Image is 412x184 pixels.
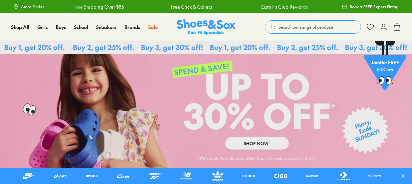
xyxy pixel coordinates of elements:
[96,24,116,30] span: Sneakers
[261,3,312,10] a: Free Shipping Over $85
[177,19,236,35] a: Shoes & Sox
[80,3,121,10] a: Free Click & Collect
[56,24,66,31] a: Boys
[148,24,158,30] span: Sale
[124,24,140,30] span: Brands
[148,24,158,31] a: Sale
[37,24,48,30] span: Girls
[74,24,88,31] a: School
[96,24,116,31] a: Sneakers
[177,19,236,35] img: SNS_Logo_Responsive.svg
[342,1,399,13] a: Book a FREE Expert Fitting
[279,24,334,30] span: Search our range of products
[124,24,140,31] a: Brands
[350,4,399,10] span: Book a FREE Expert Fitting
[364,55,406,79] p: the FREE Fit Club
[56,24,66,30] span: Boys
[371,60,380,67] span: Join
[74,24,88,30] span: School
[170,3,217,10] a: Earn Fit Club Rewards
[364,40,406,94] a: Jointhe FREE Fit Club
[21,4,44,10] span: Store Finder
[11,24,29,30] span: Shop All
[265,20,361,34] button: Search our range of products
[13,1,44,13] a: Store Finder
[37,24,48,31] a: Girls
[11,24,29,31] a: Shop All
